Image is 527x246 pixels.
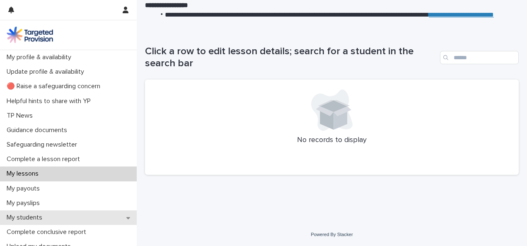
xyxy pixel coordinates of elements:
[3,228,93,236] p: Complete conclusive report
[3,214,49,222] p: My students
[3,170,45,178] p: My lessons
[3,199,46,207] p: My payslips
[440,51,519,64] input: Search
[3,155,87,163] p: Complete a lesson report
[155,136,509,145] p: No records to display
[3,112,39,120] p: TP News
[3,97,97,105] p: Helpful hints to share with YP
[3,185,46,193] p: My payouts
[3,141,84,149] p: Safeguarding newsletter
[7,27,53,43] img: M5nRWzHhSzIhMunXDL62
[3,126,74,134] p: Guidance documents
[3,82,107,90] p: 🔴 Raise a safeguarding concern
[145,46,437,70] h1: Click a row to edit lesson details; search for a student in the search bar
[311,232,353,237] a: Powered By Stacker
[3,68,91,76] p: Update profile & availability
[3,53,78,61] p: My profile & availability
